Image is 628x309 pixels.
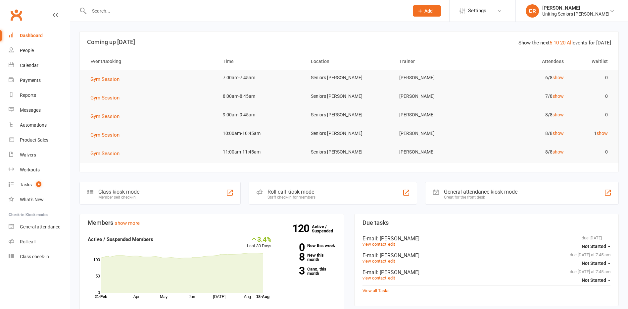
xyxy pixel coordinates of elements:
a: Calendar [9,58,70,73]
a: 20 [560,40,565,46]
div: Staff check-in for members [267,195,315,200]
span: Gym Session [90,95,120,101]
button: Add [413,5,441,17]
a: show [553,112,564,117]
th: Waitlist [570,53,614,70]
strong: 120 [292,223,312,233]
div: 3.4% [247,235,271,243]
div: Last 30 Days [247,235,271,250]
strong: 0 [281,242,305,252]
a: edit [388,242,395,247]
a: 8New this month [281,253,336,262]
div: Class kiosk mode [98,189,139,195]
div: People [20,48,34,53]
a: edit [388,276,395,280]
a: Roll call [9,234,70,249]
input: Search... [87,6,404,16]
div: Uniting Seniors [PERSON_NAME] [542,11,609,17]
a: View all Tasks [362,288,390,293]
div: [PERSON_NAME] [542,5,609,11]
td: 8/8 [481,144,569,160]
span: Not Started [582,244,606,249]
td: Seniors [PERSON_NAME] [305,144,393,160]
a: Waivers [9,148,70,162]
td: Seniors [PERSON_NAME] [305,126,393,141]
div: E-mail [362,269,611,276]
a: 5 [550,40,552,46]
button: Not Started [582,274,610,286]
h3: Due tasks [362,219,611,226]
div: Great for the front desk [444,195,517,200]
button: Gym Session [90,131,124,139]
button: Gym Session [90,150,124,157]
td: 1 [570,126,614,141]
button: Gym Session [90,94,124,102]
a: 10 [554,40,559,46]
strong: 8 [281,252,305,262]
td: 7:00am-7:45am [217,70,305,86]
a: Workouts [9,162,70,177]
a: edit [388,259,395,264]
a: show [553,75,564,80]
a: People [9,43,70,58]
td: 8:00am-8:45am [217,89,305,104]
a: Tasks 4 [9,177,70,192]
td: 8/8 [481,126,569,141]
div: Calendar [20,63,38,68]
th: Event/Booking [84,53,217,70]
div: Workouts [20,167,40,172]
div: Waivers [20,152,36,157]
td: 0 [570,70,614,86]
a: Dashboard [9,28,70,43]
td: 8/8 [481,107,569,123]
div: Roll call kiosk mode [267,189,315,195]
a: All [567,40,573,46]
a: Class kiosk mode [9,249,70,264]
strong: 3 [281,266,305,276]
td: [PERSON_NAME] [393,89,481,104]
div: E-mail [362,235,611,242]
th: Attendees [481,53,569,70]
div: E-mail [362,252,611,259]
a: Clubworx [8,7,24,23]
a: 0New this week [281,243,336,248]
td: 7/8 [481,89,569,104]
span: Gym Session [90,132,120,138]
td: [PERSON_NAME] [393,70,481,86]
span: Add [424,8,433,14]
div: What's New [20,197,44,202]
td: 0 [570,107,614,123]
div: Automations [20,122,47,128]
div: General attendance kiosk mode [444,189,517,195]
h3: Members [88,219,336,226]
span: : [PERSON_NAME] [377,269,419,276]
div: Dashboard [20,33,43,38]
span: : [PERSON_NAME] [377,252,419,259]
span: Not Started [582,278,606,283]
button: Gym Session [90,75,124,83]
th: Location [305,53,393,70]
button: Not Started [582,240,610,252]
div: Messages [20,107,41,113]
td: [PERSON_NAME] [393,126,481,141]
span: 4 [36,181,41,187]
span: : [PERSON_NAME] [377,235,419,242]
a: Product Sales [9,133,70,148]
td: 10:00am-10:45am [217,126,305,141]
a: Automations [9,118,70,133]
a: show [553,93,564,99]
span: Not Started [582,261,606,266]
th: Trainer [393,53,481,70]
button: Gym Session [90,112,124,120]
a: view contact [362,259,386,264]
td: 9:00am-9:45am [217,107,305,123]
a: 3Canx. this month [281,267,336,276]
div: Member self check-in [98,195,139,200]
td: 6/8 [481,70,569,86]
td: [PERSON_NAME] [393,144,481,160]
div: Show the next events for [DATE] [518,39,611,47]
td: [PERSON_NAME] [393,107,481,123]
th: Time [217,53,305,70]
div: Tasks [20,182,32,187]
a: Payments [9,73,70,88]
